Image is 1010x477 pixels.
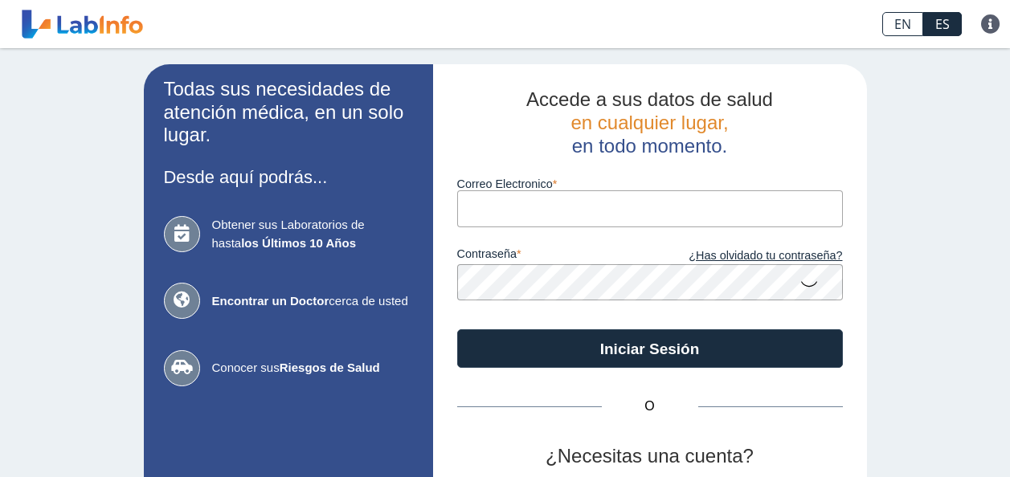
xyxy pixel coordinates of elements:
[212,294,329,308] b: Encontrar un Doctor
[457,329,843,368] button: Iniciar Sesión
[457,177,843,190] label: Correo Electronico
[280,361,380,374] b: Riesgos de Salud
[650,247,843,265] a: ¿Has olvidado tu contraseña?
[923,12,962,36] a: ES
[212,359,413,377] span: Conocer sus
[457,445,843,468] h2: ¿Necesitas una cuenta?
[241,236,356,250] b: los Últimos 10 Años
[164,167,413,187] h3: Desde aquí podrás...
[602,397,698,416] span: O
[882,12,923,36] a: EN
[526,88,773,110] span: Accede a sus datos de salud
[164,78,413,147] h2: Todas sus necesidades de atención médica, en un solo lugar.
[572,135,727,157] span: en todo momento.
[457,247,650,265] label: contraseña
[212,292,413,311] span: cerca de usted
[570,112,728,133] span: en cualquier lugar,
[212,216,413,252] span: Obtener sus Laboratorios de hasta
